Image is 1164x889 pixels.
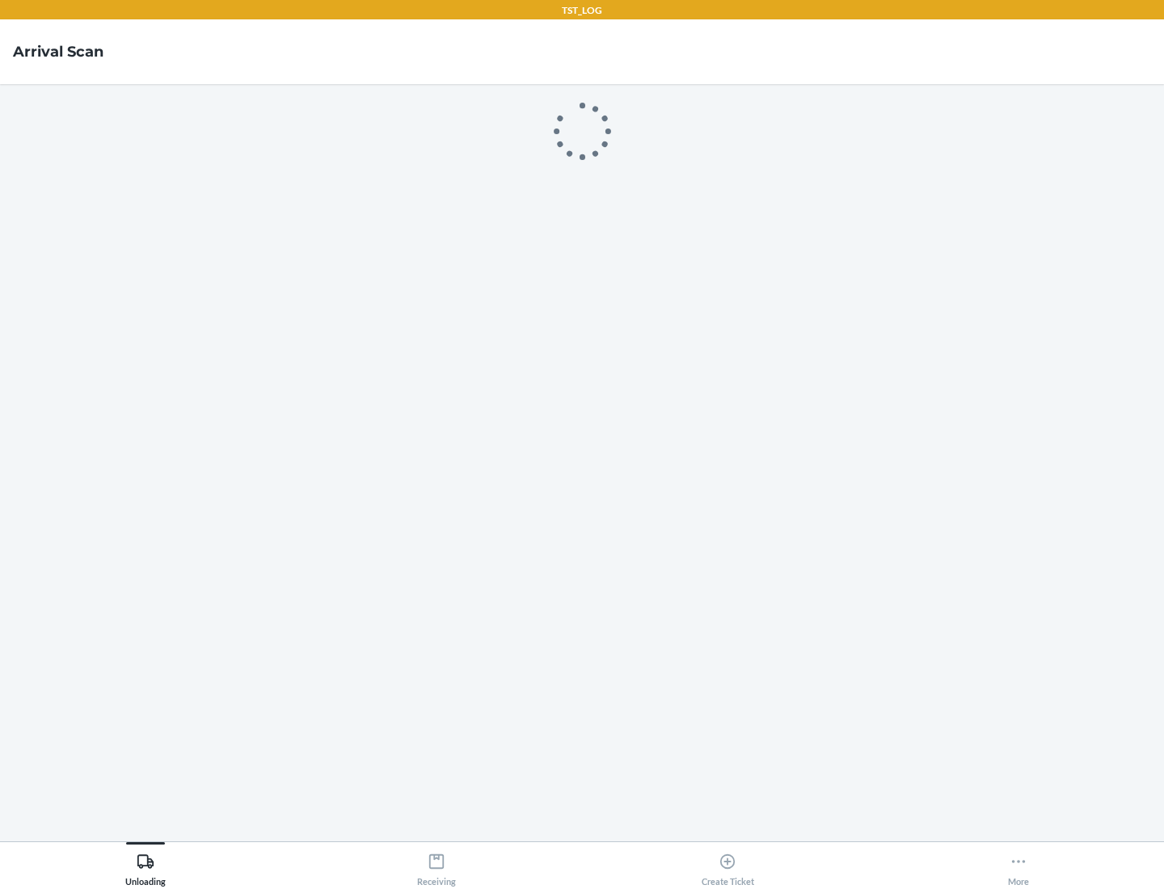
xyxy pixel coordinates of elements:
[582,842,873,887] button: Create Ticket
[1008,846,1029,887] div: More
[291,842,582,887] button: Receiving
[873,842,1164,887] button: More
[125,846,166,887] div: Unloading
[702,846,754,887] div: Create Ticket
[13,41,103,62] h4: Arrival Scan
[562,3,602,18] p: TST_LOG
[417,846,456,887] div: Receiving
